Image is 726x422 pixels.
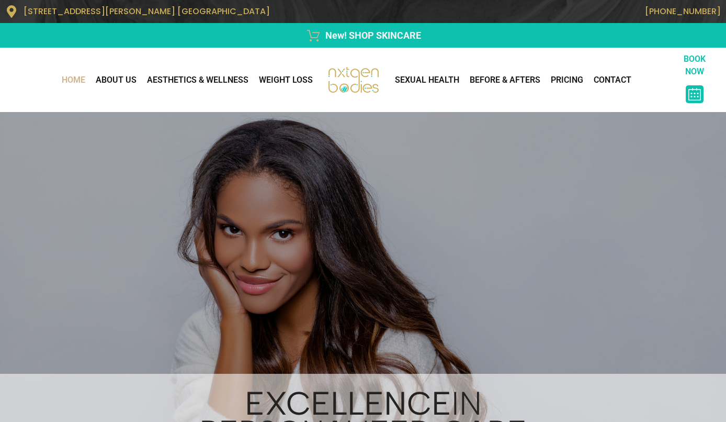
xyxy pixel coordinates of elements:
[5,28,721,42] a: New! SHOP SKINCARE
[390,70,464,91] a: Sexual Health
[674,53,716,78] p: BOOK NOW
[56,70,90,91] a: Home
[368,6,721,16] p: [PHONE_NUMBER]
[323,28,421,42] span: New! SHOP SKINCARE
[24,5,270,17] span: [STREET_ADDRESS][PERSON_NAME] [GEOGRAPHIC_DATA]
[464,70,546,91] a: Before & Afters
[390,70,674,91] nav: Menu
[90,70,142,91] a: About Us
[546,70,588,91] a: Pricing
[588,70,637,91] a: CONTACT
[142,70,254,91] a: AESTHETICS & WELLNESS
[254,70,318,91] a: WEIGHT LOSS
[5,70,318,91] nav: Menu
